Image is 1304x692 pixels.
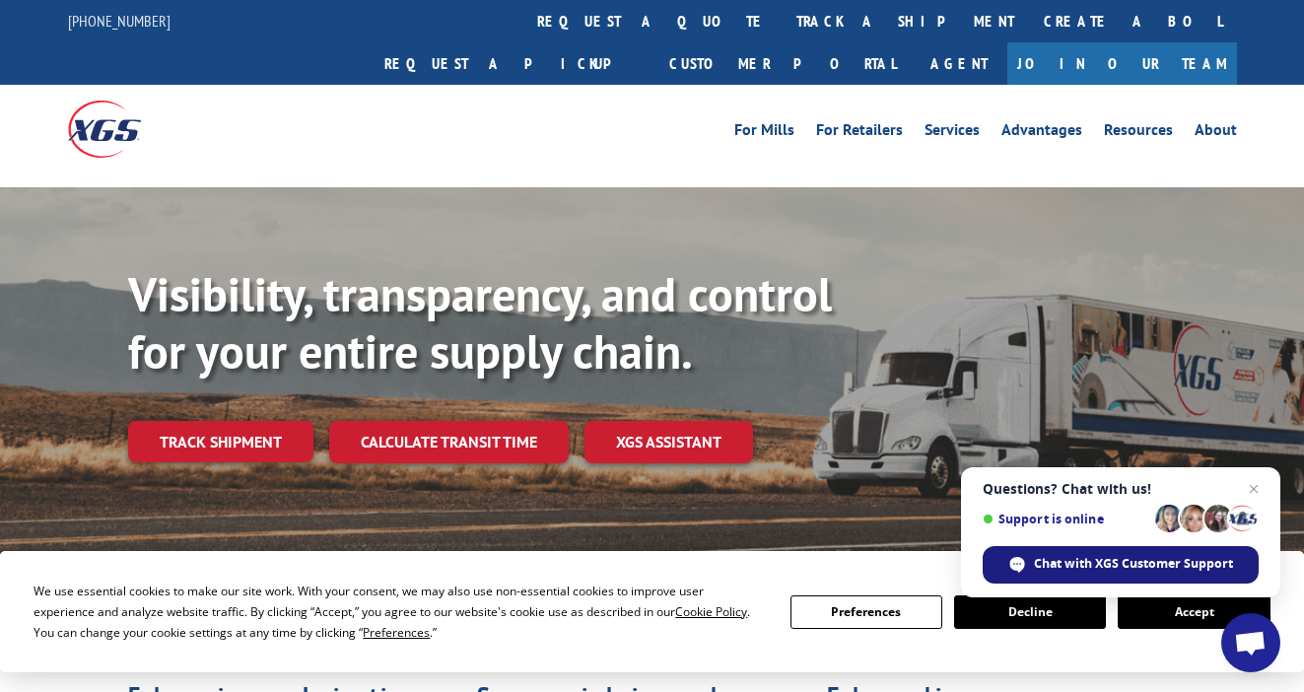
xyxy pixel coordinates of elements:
a: Calculate transit time [329,421,569,463]
div: We use essential cookies to make our site work. With your consent, we may also use non-essential ... [34,581,766,643]
button: Accept [1118,595,1270,629]
a: For Mills [734,122,794,144]
span: Questions? Chat with us! [983,481,1259,497]
a: About [1195,122,1237,144]
span: Chat with XGS Customer Support [1034,555,1233,573]
a: Advantages [1001,122,1082,144]
a: Track shipment [128,421,313,462]
a: Resources [1104,122,1173,144]
a: [PHONE_NUMBER] [68,11,171,31]
a: Agent [911,42,1007,85]
span: Cookie Policy [675,603,747,620]
button: Decline [954,595,1106,629]
b: Visibility, transparency, and control for your entire supply chain. [128,263,832,381]
span: Chat with XGS Customer Support [983,546,1259,584]
span: Support is online [983,512,1148,526]
a: XGS ASSISTANT [584,421,753,463]
a: For Retailers [816,122,903,144]
a: Open chat [1221,613,1280,672]
span: Preferences [363,624,430,641]
button: Preferences [790,595,942,629]
a: Customer Portal [654,42,911,85]
a: Request a pickup [370,42,654,85]
a: Join Our Team [1007,42,1237,85]
a: Services [925,122,980,144]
